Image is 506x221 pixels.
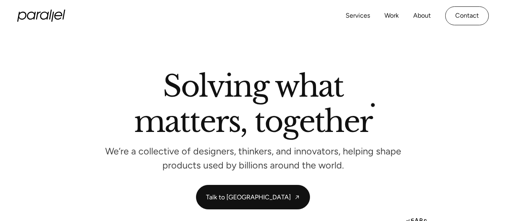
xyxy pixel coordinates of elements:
[346,10,370,22] a: Services
[384,10,399,22] a: Work
[134,72,372,140] h2: Solving what matters, together
[17,10,65,22] a: home
[413,10,431,22] a: About
[445,6,489,25] a: Contact
[103,148,403,169] p: We’re a collective of designers, thinkers, and innovators, helping shape products used by billion...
